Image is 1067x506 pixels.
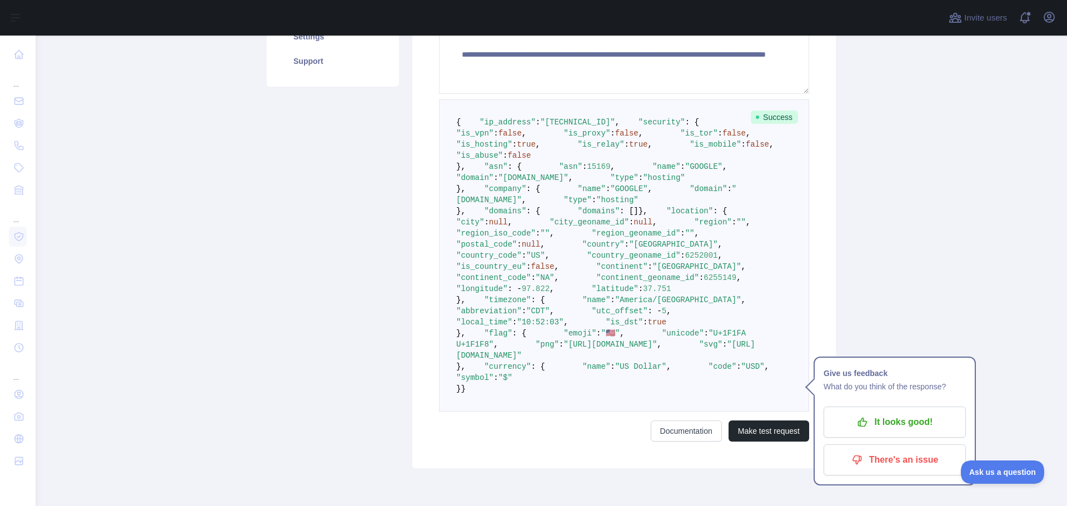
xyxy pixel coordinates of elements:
span: "US" [526,251,545,260]
span: "domain" [690,184,727,193]
span: : [] [620,207,639,216]
span: false [531,262,554,271]
span: : [503,151,507,160]
span: , [522,129,526,138]
span: : [531,273,535,282]
div: ... [9,67,27,89]
span: , [741,262,746,271]
span: "city" [456,218,484,227]
span: : [484,218,488,227]
span: , [736,273,741,282]
span: "asn" [484,162,507,171]
span: , [620,329,624,338]
span: , [540,240,545,249]
span: "CDT" [526,307,550,315]
span: "US Dollar" [615,362,666,371]
span: null [522,240,541,249]
span: "ip_address" [480,118,536,127]
span: , [722,162,727,171]
h1: Give us feedback [824,367,966,380]
span: Invite users [964,12,1007,24]
span: }, [456,162,466,171]
span: "type" [564,196,591,204]
button: Invite users [946,9,1009,27]
span: "" [540,229,550,238]
span: true [648,318,667,327]
span: "is_proxy" [564,129,610,138]
span: , [695,229,699,238]
span: , [666,362,671,371]
span: , [569,173,573,182]
span: "is_abuse" [456,151,503,160]
p: It looks good! [832,413,958,432]
span: } [456,384,461,393]
button: There's an issue [824,444,966,475]
span: "hosting" [596,196,639,204]
span: "flag" [484,329,512,338]
span: "name" [577,184,605,193]
span: false [507,151,531,160]
span: , [765,362,769,371]
span: , [746,129,750,138]
span: "timezone" [484,295,531,304]
span: "local_time" [456,318,512,327]
span: : { [512,329,526,338]
span: , [550,229,554,238]
span: "USD" [741,362,765,371]
span: "country_geoname_id" [587,251,680,260]
span: : [727,184,731,193]
span: "[URL][DOMAIN_NAME]" [564,340,657,349]
span: : [522,251,526,260]
span: , [550,307,554,315]
p: There's an issue [832,450,958,469]
span: null [634,218,652,227]
span: true [629,140,648,149]
span: , [718,240,722,249]
span: 15169 [587,162,610,171]
span: "is_tor" [680,129,717,138]
span: }, [456,184,466,193]
span: true [517,140,536,149]
span: : - [507,284,521,293]
span: "region" [695,218,732,227]
span: , [522,196,526,204]
span: "is_dst" [606,318,643,327]
span: "country" [582,240,625,249]
span: }, [456,207,466,216]
span: "is_vpn" [456,129,493,138]
span: , [657,340,661,349]
span: : [493,173,498,182]
span: "GOOGLE" [610,184,647,193]
span: "is_hosting" [456,140,512,149]
span: 6252001 [685,251,718,260]
span: : [582,162,587,171]
span: : { [507,162,521,171]
span: "abbreviation" [456,307,522,315]
span: , [639,129,643,138]
span: "region_geoname_id" [592,229,681,238]
span: "is_mobile" [690,140,741,149]
span: 37.751 [643,284,671,293]
span: : { [713,207,727,216]
span: "symbol" [456,373,493,382]
span: "domains" [484,207,526,216]
span: : { [531,362,545,371]
span: , [564,318,568,327]
span: , [718,251,722,260]
span: , [652,218,657,227]
span: , [507,218,512,227]
span: }, [456,362,466,371]
span: "[DOMAIN_NAME]" [498,173,569,182]
span: : [648,262,652,271]
span: "type" [610,173,638,182]
span: "location" [666,207,713,216]
span: "GOOGLE" [685,162,722,171]
span: false [722,129,746,138]
span: : [680,251,685,260]
span: , [615,118,620,127]
button: It looks good! [824,407,966,438]
span: : [592,196,596,204]
span: "[TECHNICAL_ID]" [540,118,615,127]
span: "" [736,218,746,227]
button: Make test request [729,420,809,442]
